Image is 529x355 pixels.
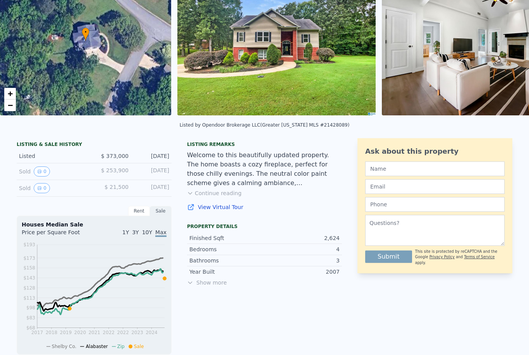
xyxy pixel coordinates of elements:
[4,88,16,99] a: Zoom in
[23,242,35,247] tspan: $193
[101,167,129,173] span: $ 253,900
[180,122,350,128] div: Listed by Opendoor Brokerage LLC (Greater [US_STATE] MLS #21428089)
[131,330,143,335] tspan: 2023
[150,206,172,216] div: Sale
[187,203,342,211] a: View Virtual Tour
[189,268,264,276] div: Year Built
[8,89,13,98] span: +
[155,229,167,237] span: Max
[365,197,505,212] input: Phone
[52,344,77,349] span: Shelby Co.
[8,100,13,110] span: −
[189,234,264,242] div: Finished Sqft
[34,183,50,193] button: View historical data
[26,315,35,321] tspan: $83
[189,257,264,264] div: Bathrooms
[365,161,505,176] input: Name
[4,99,16,111] a: Zoom out
[60,330,72,335] tspan: 2019
[135,166,169,177] div: [DATE]
[101,153,129,159] span: $ 373,000
[22,221,167,228] div: Houses Median Sale
[82,27,89,41] div: •
[23,275,35,281] tspan: $143
[135,183,169,193] div: [DATE]
[22,228,94,241] div: Price per Square Foot
[82,29,89,36] span: •
[187,151,342,188] div: Welcome to this beautifully updated property. The home boasts a cozy fireplace, perfect for those...
[429,255,455,259] a: Privacy Policy
[23,256,35,261] tspan: $173
[19,152,88,160] div: Listed
[132,229,139,235] span: 3Y
[26,305,35,310] tspan: $98
[187,141,342,147] div: Listing remarks
[19,166,88,177] div: Sold
[264,245,340,253] div: 4
[117,330,129,335] tspan: 2022
[105,184,129,190] span: $ 21,500
[46,330,58,335] tspan: 2018
[264,257,340,264] div: 3
[365,250,412,263] button: Submit
[134,344,144,349] span: Sale
[146,330,158,335] tspan: 2024
[264,234,340,242] div: 2,624
[23,265,35,271] tspan: $158
[103,330,115,335] tspan: 2022
[135,152,169,160] div: [DATE]
[189,245,264,253] div: Bedrooms
[365,146,505,157] div: Ask about this property
[17,141,172,149] div: LISTING & SALE HISTORY
[88,330,100,335] tspan: 2021
[187,223,342,230] div: Property details
[464,255,495,259] a: Terms of Service
[117,344,125,349] span: Zip
[31,330,43,335] tspan: 2017
[26,325,35,331] tspan: $68
[86,344,108,349] span: Alabaster
[142,229,152,235] span: 10Y
[122,229,129,235] span: 1Y
[187,279,342,286] span: Show more
[23,285,35,291] tspan: $128
[264,268,340,276] div: 2007
[34,166,50,177] button: View historical data
[365,179,505,194] input: Email
[128,206,150,216] div: Rent
[74,330,86,335] tspan: 2020
[187,189,242,197] button: Continue reading
[415,249,505,266] div: This site is protected by reCAPTCHA and the Google and apply.
[23,295,35,301] tspan: $113
[19,183,88,193] div: Sold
